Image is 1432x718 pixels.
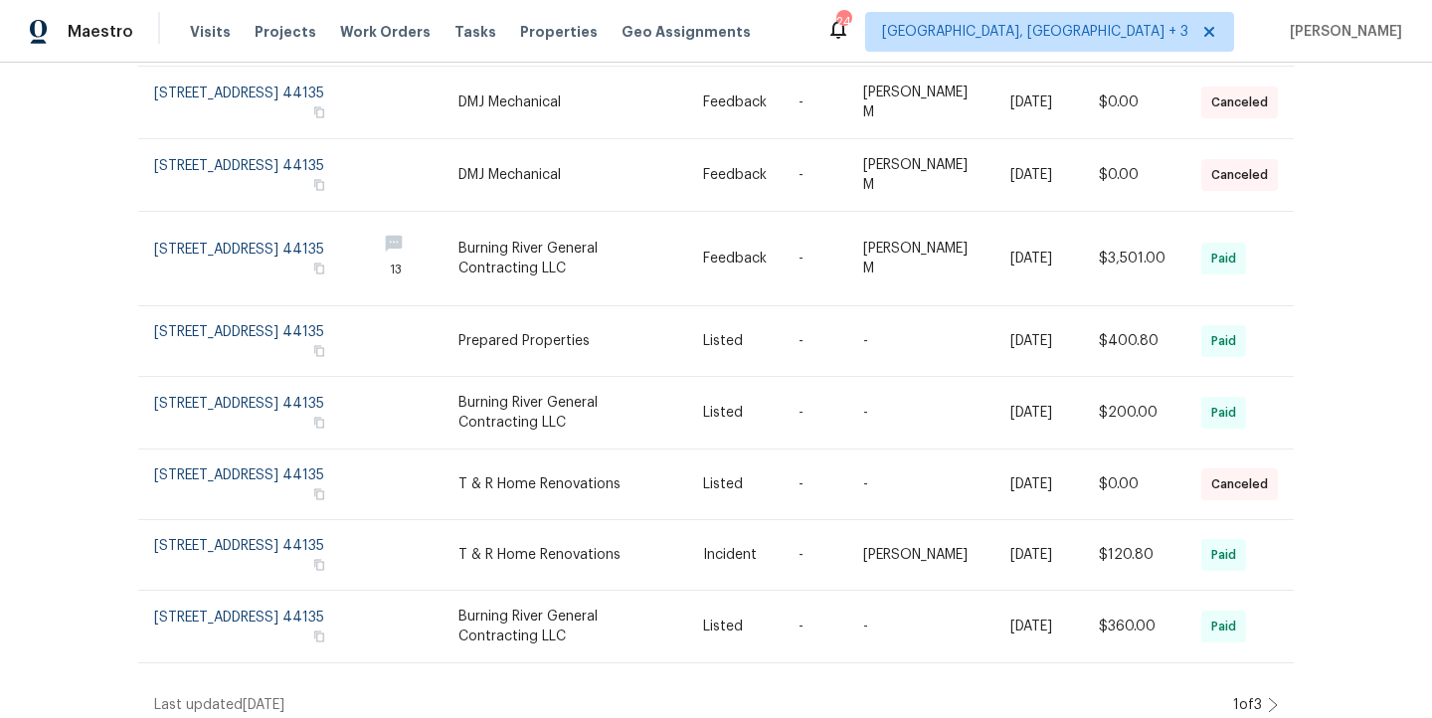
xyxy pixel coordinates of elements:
[783,212,847,306] td: -
[310,260,328,277] button: Copy Address
[454,25,496,39] span: Tasks
[310,485,328,503] button: Copy Address
[687,591,783,663] td: Listed
[783,377,847,449] td: -
[310,176,328,194] button: Copy Address
[687,139,783,212] td: Feedback
[783,306,847,377] td: -
[687,449,783,520] td: Listed
[443,520,687,591] td: T & R Home Renovations
[68,22,133,42] span: Maestro
[310,342,328,360] button: Copy Address
[243,698,284,712] span: [DATE]
[443,139,687,212] td: DMJ Mechanical
[443,212,687,306] td: Burning River General Contracting LLC
[847,67,995,139] td: [PERSON_NAME] M
[783,67,847,139] td: -
[783,449,847,520] td: -
[443,306,687,377] td: Prepared Properties
[847,377,995,449] td: -
[783,520,847,591] td: -
[443,591,687,663] td: Burning River General Contracting LLC
[847,306,995,377] td: -
[255,22,316,42] span: Projects
[1233,695,1262,715] div: 1 of 3
[1282,22,1402,42] span: [PERSON_NAME]
[443,67,687,139] td: DMJ Mechanical
[847,449,995,520] td: -
[340,22,431,42] span: Work Orders
[687,306,783,377] td: Listed
[847,520,995,591] td: [PERSON_NAME]
[190,22,231,42] span: Visits
[847,212,995,306] td: [PERSON_NAME] M
[783,139,847,212] td: -
[687,212,783,306] td: Feedback
[687,377,783,449] td: Listed
[310,556,328,574] button: Copy Address
[310,414,328,432] button: Copy Address
[847,591,995,663] td: -
[836,12,850,32] div: 24
[622,22,751,42] span: Geo Assignments
[687,67,783,139] td: Feedback
[443,377,687,449] td: Burning River General Contracting LLC
[443,449,687,520] td: T & R Home Renovations
[847,139,995,212] td: [PERSON_NAME] M
[783,591,847,663] td: -
[154,695,1227,715] div: Last updated
[310,103,328,121] button: Copy Address
[882,22,1188,42] span: [GEOGRAPHIC_DATA], [GEOGRAPHIC_DATA] + 3
[310,628,328,645] button: Copy Address
[687,520,783,591] td: Incident
[520,22,598,42] span: Properties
